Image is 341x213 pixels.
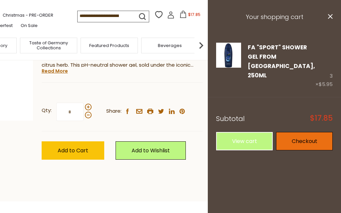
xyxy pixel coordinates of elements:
[42,53,203,69] p: Pamper your body with a pleasant, awakening fragrance of citrus herb. This pH-neutral shower gel,...
[194,39,208,52] img: next arrow
[89,43,129,48] a: Featured Products
[56,103,84,121] input: Qty:
[319,81,333,88] span: $5.95
[158,43,182,48] a: Beverages
[216,43,241,89] a: Fa "Sport" Shower Gel
[216,114,245,123] span: Subtotal
[188,12,200,17] span: $17.85
[58,147,88,154] span: Add to Cart
[106,107,122,115] span: Share:
[42,141,104,160] button: Add to Cart
[176,11,204,21] button: $17.85
[3,12,53,19] a: Christmas - PRE-ORDER
[42,68,68,74] a: Read More
[216,43,241,68] img: Fa "Sport" Shower Gel
[42,106,52,115] strong: Qty:
[21,22,38,29] a: On Sale
[216,132,273,150] a: View cart
[310,115,333,122] span: $17.85
[276,132,333,150] a: Checkout
[248,43,315,80] a: Fa "Sport" Shower Gel from [GEOGRAPHIC_DATA], 250ml
[116,141,186,160] a: Add to Wishlist
[22,40,75,50] a: Taste of Germany Collections
[315,43,333,89] div: 3 ×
